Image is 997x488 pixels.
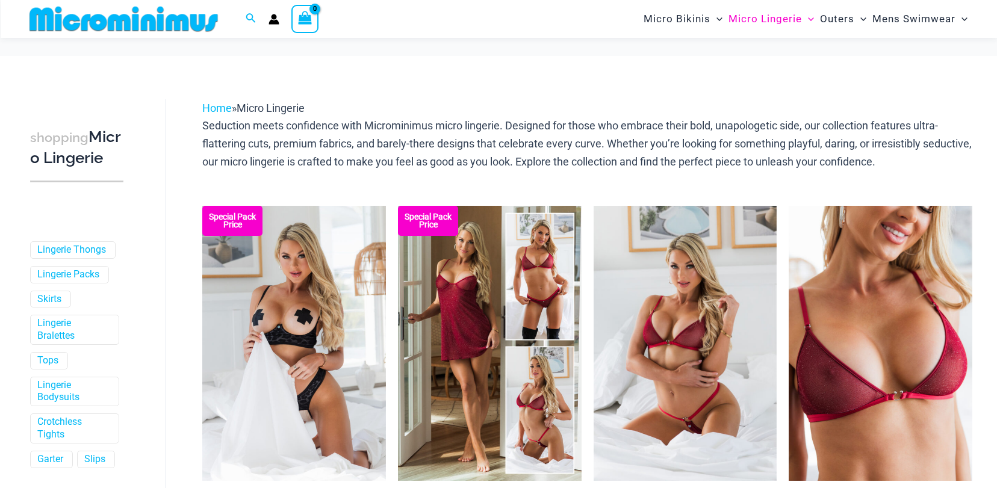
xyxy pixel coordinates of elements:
[854,4,866,34] span: Menu Toggle
[37,354,58,367] a: Tops
[725,4,817,34] a: Micro LingerieMenu ToggleMenu Toggle
[202,206,386,481] img: Nights Fall Silver Leopard 1036 Bra 6046 Thong 09v2
[594,206,777,481] img: Guilty Pleasures Red 1045 Bra 689 Micro 05
[817,4,869,34] a: OutersMenu ToggleMenu Toggle
[820,4,854,34] span: Outers
[37,293,61,306] a: Skirts
[37,268,99,281] a: Lingerie Packs
[202,102,232,114] a: Home
[202,102,305,114] span: »
[37,317,110,342] a: Lingerie Bralettes
[37,244,106,256] a: Lingerie Thongs
[202,117,972,170] p: Seduction meets confidence with Microminimus micro lingerie. Designed for those who embrace their...
[237,102,305,114] span: Micro Lingerie
[398,213,458,229] b: Special Pack Price
[30,127,123,168] h3: Micro Lingerie
[789,206,972,481] a: Guilty Pleasures Red 1045 Bra 01Guilty Pleasures Red 1045 Bra 02Guilty Pleasures Red 1045 Bra 02
[246,11,256,26] a: Search icon link
[802,4,814,34] span: Menu Toggle
[594,206,777,481] a: Guilty Pleasures Red 1045 Bra 689 Micro 05Guilty Pleasures Red 1045 Bra 689 Micro 06Guilty Pleasu...
[872,4,955,34] span: Mens Swimwear
[202,206,386,481] a: Nights Fall Silver Leopard 1036 Bra 6046 Thong 09v2 Nights Fall Silver Leopard 1036 Bra 6046 Thon...
[398,206,582,481] img: Guilty Pleasures Red Collection Pack F
[291,5,319,32] a: View Shopping Cart, empty
[25,5,223,32] img: MM SHOP LOGO FLAT
[710,4,722,34] span: Menu Toggle
[37,453,63,466] a: Garter
[955,4,967,34] span: Menu Toggle
[30,130,89,145] span: shopping
[869,4,971,34] a: Mens SwimwearMenu ToggleMenu Toggle
[202,213,262,229] b: Special Pack Price
[639,2,973,36] nav: Site Navigation
[37,416,110,441] a: Crotchless Tights
[789,206,972,481] img: Guilty Pleasures Red 1045 Bra 01
[644,4,710,34] span: Micro Bikinis
[728,4,802,34] span: Micro Lingerie
[398,206,582,481] a: Guilty Pleasures Red Collection Pack F Guilty Pleasures Red Collection Pack BGuilty Pleasures Red...
[37,379,110,404] a: Lingerie Bodysuits
[269,14,279,25] a: Account icon link
[641,4,725,34] a: Micro BikinisMenu ToggleMenu Toggle
[84,453,105,466] a: Slips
